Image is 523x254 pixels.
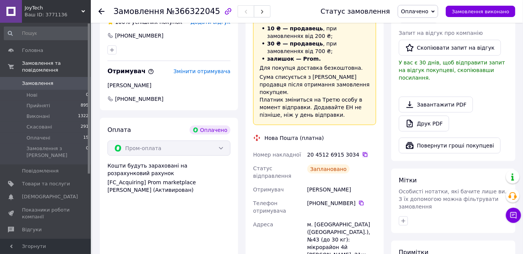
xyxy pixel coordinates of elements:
span: Додати відгук [191,19,230,25]
div: Для покупця доставка безкоштовна. [260,64,370,72]
span: Замовлення з [PERSON_NAME] [26,145,86,159]
span: Замовлення виконано [452,9,509,14]
button: Повернути гроші покупцеві [399,138,501,154]
a: Завантажити PDF [399,97,473,113]
span: 10 ₴ — продавець [267,25,323,31]
span: Номер накладної [253,152,301,158]
span: Мітки [399,177,417,184]
span: JoyTech [25,5,81,11]
span: Оплачено [401,8,428,14]
div: [PHONE_NUMBER] [114,32,164,39]
li: , при замовленнях від 700 ₴; [260,40,370,55]
span: Товари та послуги [22,180,70,187]
span: У вас є 30 днів, щоб відправити запит на відгук покупцеві, скопіювавши посилання. [399,60,505,81]
span: 291 [81,124,89,130]
button: Скопіювати запит на відгук [399,40,501,56]
span: Скасовані [26,124,52,130]
a: Друк PDF [399,116,449,132]
span: Оплата [107,126,131,133]
div: Сума списується з [PERSON_NAME] продавця після отримання замовлення покупцем. Платник зміниться н... [260,73,370,119]
div: Повернутися назад [98,8,104,15]
div: Ваш ID: 3771136 [25,11,91,18]
span: Запит на відгук про компанію [399,30,483,36]
span: Нові [26,92,37,99]
span: Замовлення [22,80,53,87]
span: Змінити отримувача [173,68,230,74]
span: Статус відправлення [253,165,291,179]
div: Заплановано [307,165,350,174]
span: 0 [86,92,89,99]
span: Отримувач [253,187,284,193]
span: Головна [22,47,43,54]
span: Телефон отримувача [253,200,286,214]
button: Замовлення виконано [446,6,515,17]
div: Статус замовлення [321,8,390,15]
span: Адреса [253,221,273,227]
div: [PERSON_NAME] [306,183,378,196]
span: Прийняті [26,102,50,109]
span: 15 [83,135,89,141]
button: Чат з покупцем [506,208,521,223]
span: [DEMOGRAPHIC_DATA] [22,193,78,200]
span: Виконані [26,113,50,120]
span: залишок — Prom. [267,56,321,62]
div: Оплачено [190,125,230,135]
div: Нова Пошта (платна) [263,134,326,142]
span: Отримувач [107,67,154,75]
span: Особисті нотатки, які бачите лише ви. З їх допомогою можна фільтрувати замовлення [399,188,507,210]
span: 100% [115,19,130,25]
span: Показники роботи компанії [22,207,70,220]
span: [PHONE_NUMBER] [114,95,164,103]
input: Пошук [4,27,89,40]
li: , при замовленнях від 200 ₴; [260,25,370,40]
span: 895 [81,102,89,109]
span: №366322045 [167,7,220,16]
span: 1322 [78,113,89,120]
span: Повідомлення [22,168,59,174]
span: 0 [86,145,89,159]
span: Оплачені [26,135,50,141]
div: [PERSON_NAME] [107,82,230,89]
div: [FC_Acquiring] Prom marketplace [PERSON_NAME] (Активирован) [107,179,230,194]
div: [PHONE_NUMBER] [307,199,376,207]
span: Замовлення [114,7,164,16]
span: 30 ₴ — продавець [267,41,323,47]
div: 20 4512 6915 3034 [307,151,376,158]
div: Кошти будуть зараховані на розрахунковий рахунок [107,162,230,194]
span: Замовлення та повідомлення [22,60,91,74]
span: Відгуки [22,226,42,233]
